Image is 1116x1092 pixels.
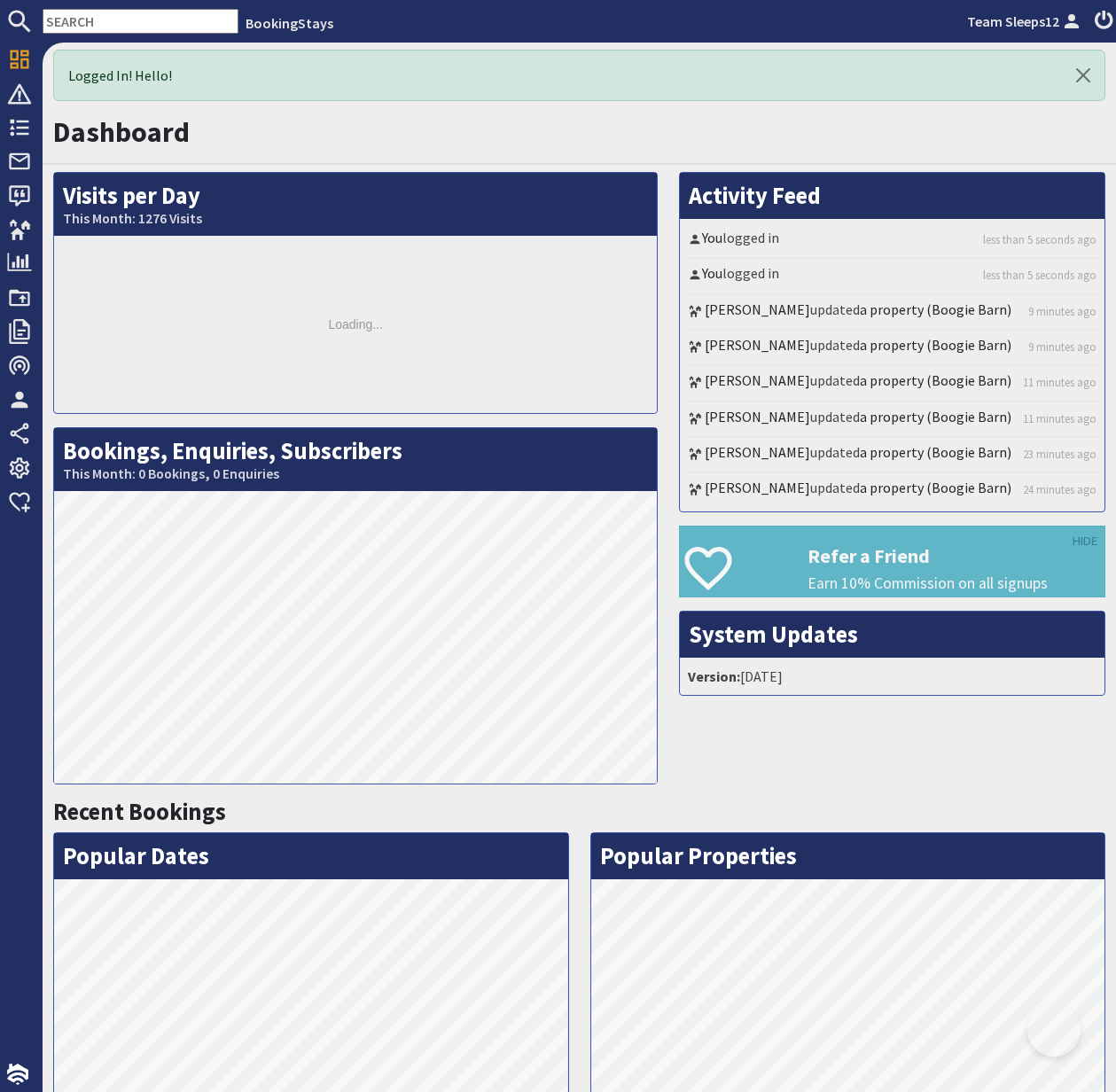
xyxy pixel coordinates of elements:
[591,833,1105,879] h2: Popular Properties
[1073,532,1097,551] a: HIDE
[246,14,333,32] a: BookingStays
[1028,339,1096,355] a: 9 minutes ago
[54,833,568,879] h2: Popular Dates
[1027,1003,1081,1057] iframe: Toggle Customer Support
[684,366,1100,402] li: updated
[705,336,810,354] a: [PERSON_NAME]
[1023,446,1096,463] a: 23 minutes ago
[705,443,810,461] a: [PERSON_NAME]
[705,479,810,496] a: [PERSON_NAME]
[54,428,657,491] h2: Bookings, Enquiries, Subscribers
[1028,303,1096,320] a: 9 minutes ago
[860,479,1011,496] a: a property (Boogie Barn)
[808,572,1104,595] p: Earn 10% Commission on all signups
[679,526,1105,597] a: Refer a Friend Earn 10% Commission on all signups
[63,465,648,482] small: This Month: 0 Bookings, 0 Enquiries
[684,331,1100,366] li: updated
[702,264,722,282] a: You
[967,11,1084,32] a: Team Sleeps12
[860,371,1011,389] a: a property (Boogie Barn)
[860,300,1011,318] a: a property (Boogie Barn)
[684,473,1100,507] li: updated
[684,662,1100,690] li: [DATE]
[860,443,1011,461] a: a property (Boogie Barn)
[43,9,238,34] input: SEARCH
[53,50,1105,101] div: Logged In! Hello!
[53,797,226,826] a: Recent Bookings
[1023,481,1096,498] a: 24 minutes ago
[983,267,1096,284] a: less than 5 seconds ago
[688,667,740,685] strong: Version:
[705,408,810,425] a: [PERSON_NAME]
[54,173,657,236] h2: Visits per Day
[689,620,858,649] a: System Updates
[1023,374,1096,391] a: 11 minutes ago
[860,408,1011,425] a: a property (Boogie Barn)
[860,336,1011,354] a: a property (Boogie Barn)
[7,1064,28,1085] img: staytech_i_w-64f4e8e9ee0a9c174fd5317b4b171b261742d2d393467e5bdba4413f4f884c10.svg
[705,300,810,318] a: [PERSON_NAME]
[684,438,1100,473] li: updated
[53,114,190,150] a: Dashboard
[1023,410,1096,427] a: 11 minutes ago
[684,402,1100,438] li: updated
[684,259,1100,294] li: logged in
[689,181,821,210] a: Activity Feed
[705,371,810,389] a: [PERSON_NAME]
[63,210,648,227] small: This Month: 1276 Visits
[808,544,1104,567] h3: Refer a Friend
[684,295,1100,331] li: updated
[684,223,1100,259] li: logged in
[702,229,722,246] a: You
[54,236,657,413] div: Loading...
[983,231,1096,248] a: less than 5 seconds ago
